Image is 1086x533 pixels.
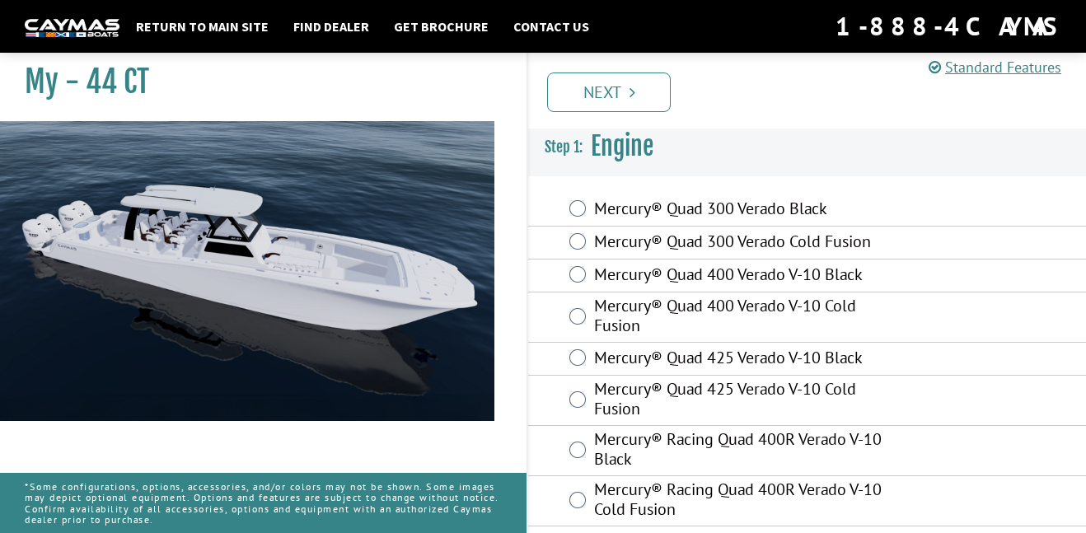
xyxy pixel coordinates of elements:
[594,479,889,523] label: Mercury® Racing Quad 400R Verado V-10 Cold Fusion
[25,63,485,101] h1: My - 44 CT
[594,348,889,372] label: Mercury® Quad 425 Verado V-10 Black
[543,70,1086,112] ul: Pagination
[547,72,671,112] a: Next
[25,19,119,36] img: white-logo-c9c8dbefe5ff5ceceb0f0178aa75bf4bb51f6bca0971e226c86eb53dfe498488.png
[528,116,1086,177] h3: Engine
[836,8,1061,44] div: 1-888-4CAYMAS
[128,16,277,37] a: Return to main site
[594,231,889,255] label: Mercury® Quad 300 Verado Cold Fusion
[594,429,889,473] label: Mercury® Racing Quad 400R Verado V-10 Black
[594,199,889,222] label: Mercury® Quad 300 Verado Black
[505,16,597,37] a: Contact Us
[929,58,1061,77] a: Standard Features
[594,296,889,339] label: Mercury® Quad 400 Verado V-10 Cold Fusion
[25,473,502,533] p: *Some configurations, options, accessories, and/or colors may not be shown. Some images may depic...
[386,16,497,37] a: Get Brochure
[594,264,889,288] label: Mercury® Quad 400 Verado V-10 Black
[594,379,889,423] label: Mercury® Quad 425 Verado V-10 Cold Fusion
[285,16,377,37] a: Find Dealer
